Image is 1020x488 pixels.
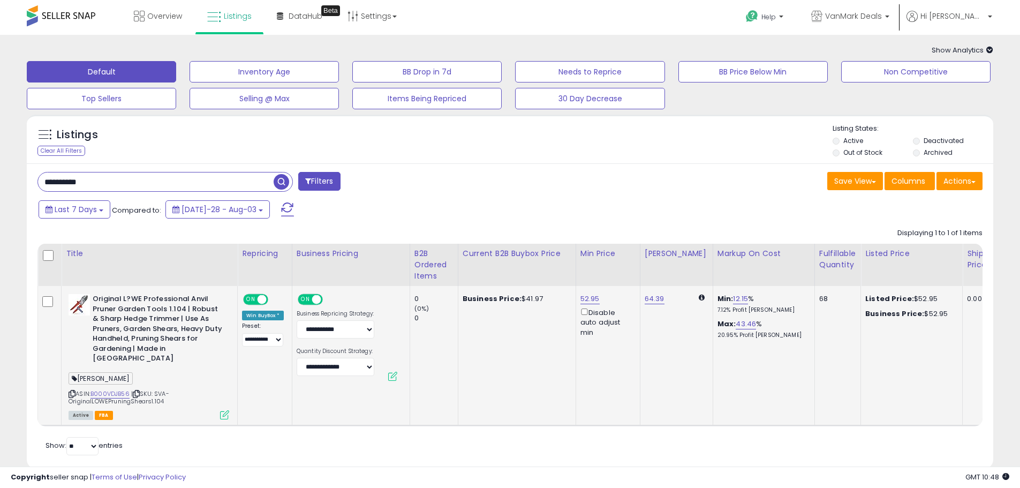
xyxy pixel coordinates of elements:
strong: Copyright [11,472,50,482]
button: Inventory Age [190,61,339,82]
span: [DATE]-28 - Aug-03 [182,204,256,215]
p: 7.12% Profit [PERSON_NAME] [717,306,806,314]
h5: Listings [57,127,98,142]
div: B2B Ordered Items [414,248,454,282]
div: 0.00 [967,294,985,304]
b: Listed Price: [865,294,914,304]
div: Business Pricing [297,248,405,259]
button: 30 Day Decrease [515,88,664,109]
p: 20.95% Profit [PERSON_NAME] [717,332,806,339]
span: ON [299,295,312,304]
span: Compared to: [112,205,161,215]
i: Get Help [745,10,759,23]
div: $52.95 [865,309,954,319]
div: ASIN: [69,294,229,418]
div: $41.97 [463,294,568,304]
b: Business Price: [463,294,522,304]
button: Needs to Reprice [515,61,664,82]
span: Columns [891,176,925,186]
button: Non Competitive [841,61,991,82]
a: Help [737,2,794,35]
span: | SKU: SVA-OriginalLOWEPruningShears1.104 [69,389,169,406]
span: [PERSON_NAME] [69,372,133,385]
div: seller snap | | [11,472,186,483]
label: Business Repricing Strategy: [297,310,374,318]
b: Min: [717,294,734,304]
a: 12.15 [733,294,748,304]
label: Out of Stock [843,148,882,157]
a: 64.39 [645,294,664,304]
span: DataHub [289,11,322,21]
span: FBA [95,411,113,420]
label: Quantity Discount Strategy: [297,348,374,355]
div: Tooltip anchor [321,5,340,16]
div: Repricing [242,248,288,259]
div: Clear All Filters [37,146,85,156]
div: Preset: [242,322,284,347]
button: Save View [827,172,883,190]
div: 0 [414,313,458,323]
div: Win BuyBox * [242,311,284,320]
span: ON [244,295,258,304]
a: Privacy Policy [139,472,186,482]
div: 0 [414,294,458,304]
a: 43.46 [736,319,756,329]
div: Min Price [580,248,636,259]
div: Current B2B Buybox Price [463,248,571,259]
label: Deactivated [924,136,964,145]
button: Columns [885,172,935,190]
button: BB Price Below Min [678,61,828,82]
div: Ship Price [967,248,988,271]
div: 68 [819,294,852,304]
div: Displaying 1 to 1 of 1 items [897,228,983,238]
button: Items Being Repriced [352,88,502,109]
label: Active [843,136,863,145]
button: Top Sellers [27,88,176,109]
span: 2025-08-11 10:48 GMT [965,472,1009,482]
span: Show: entries [46,440,123,451]
a: Hi [PERSON_NAME] [906,11,992,35]
b: Original L?WE Professional Anvil Pruner Garden Tools 1.104 | Robust & Sharp Hedge Trimmer | Use A... [93,294,223,366]
span: Help [761,12,776,21]
a: Terms of Use [92,472,137,482]
a: 52.95 [580,294,600,304]
div: [PERSON_NAME] [645,248,708,259]
div: % [717,319,806,339]
span: OFF [321,295,338,304]
th: The percentage added to the cost of goods (COGS) that forms the calculator for Min & Max prices. [713,244,814,286]
button: Actions [936,172,983,190]
span: Listings [224,11,252,21]
button: [DATE]-28 - Aug-03 [165,200,270,219]
label: Archived [924,148,953,157]
button: BB Drop in 7d [352,61,502,82]
span: Overview [147,11,182,21]
button: Default [27,61,176,82]
span: All listings currently available for purchase on Amazon [69,411,93,420]
div: Markup on Cost [717,248,810,259]
b: Max: [717,319,736,329]
div: Disable auto adjust min [580,306,632,337]
span: Show Analytics [932,45,993,55]
div: % [717,294,806,314]
div: Fulfillable Quantity [819,248,856,271]
button: Last 7 Days [39,200,110,219]
small: (0%) [414,304,429,313]
button: Filters [298,172,340,191]
b: Business Price: [865,309,924,319]
span: Hi [PERSON_NAME] [920,11,985,21]
div: $52.95 [865,294,954,304]
p: Listing States: [833,124,993,134]
div: Title [66,248,233,259]
img: 31NvQTHtOeL._SL40_.jpg [69,294,90,316]
button: Selling @ Max [190,88,339,109]
span: Last 7 Days [55,204,97,215]
span: OFF [267,295,284,304]
span: VanMark Deals [825,11,882,21]
div: Listed Price [865,248,958,259]
a: B000VDJB56 [90,389,130,399]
